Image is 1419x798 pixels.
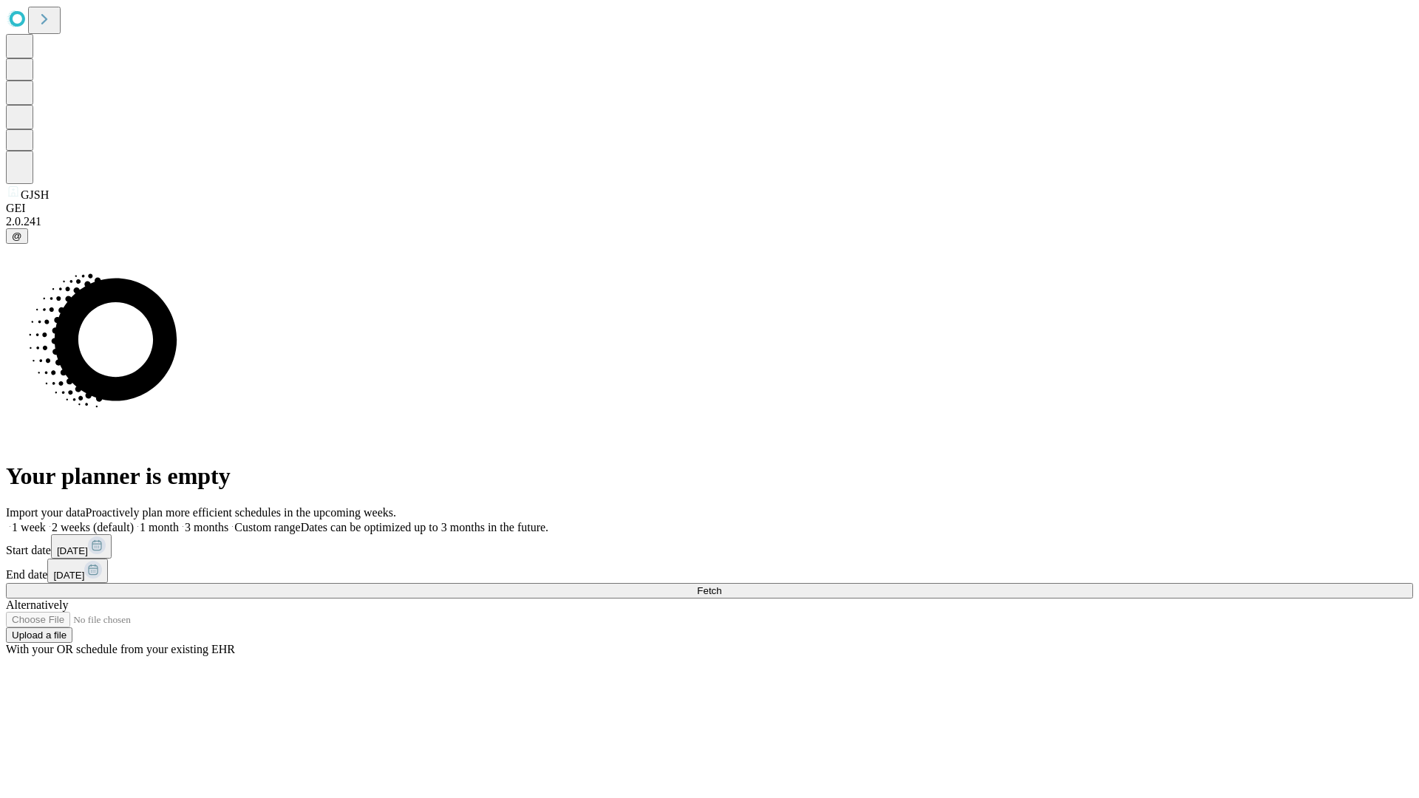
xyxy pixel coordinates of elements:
span: Custom range [234,521,300,533]
span: Alternatively [6,598,68,611]
span: 1 month [140,521,179,533]
div: 2.0.241 [6,215,1413,228]
span: Dates can be optimized up to 3 months in the future. [301,521,548,533]
span: 3 months [185,521,228,533]
span: Import your data [6,506,86,519]
button: Upload a file [6,627,72,643]
button: [DATE] [47,559,108,583]
span: [DATE] [53,570,84,581]
span: 2 weeks (default) [52,521,134,533]
div: GEI [6,202,1413,215]
span: Proactively plan more efficient schedules in the upcoming weeks. [86,506,396,519]
button: Fetch [6,583,1413,598]
div: End date [6,559,1413,583]
h1: Your planner is empty [6,463,1413,490]
div: Start date [6,534,1413,559]
span: GJSH [21,188,49,201]
button: [DATE] [51,534,112,559]
span: 1 week [12,521,46,533]
span: [DATE] [57,545,88,556]
button: @ [6,228,28,244]
span: Fetch [697,585,721,596]
span: @ [12,231,22,242]
span: With your OR schedule from your existing EHR [6,643,235,655]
